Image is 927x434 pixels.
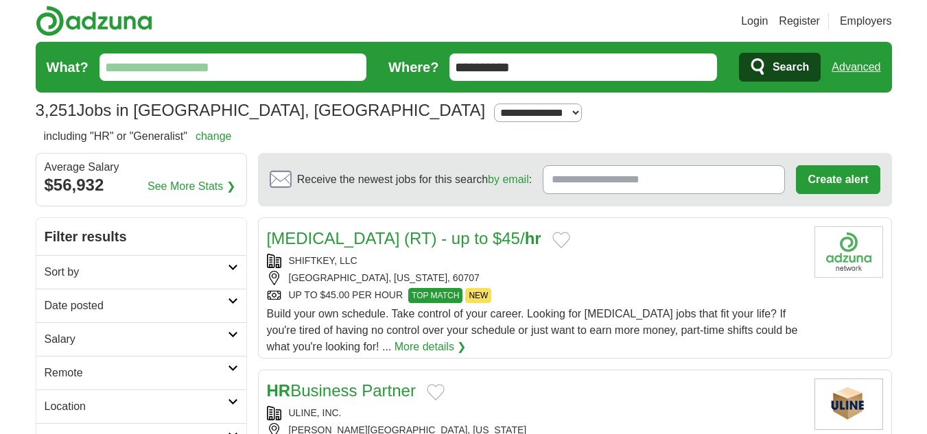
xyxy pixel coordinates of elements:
[148,178,235,195] a: See More Stats ❯
[267,271,803,285] div: [GEOGRAPHIC_DATA], [US_STATE], 60707
[488,173,529,185] a: by email
[36,101,486,119] h1: Jobs in [GEOGRAPHIC_DATA], [GEOGRAPHIC_DATA]
[796,165,880,194] button: Create alert
[525,229,541,248] strong: hr
[45,398,228,415] h2: Location
[196,130,232,142] a: change
[289,407,342,418] a: ULINE, INC.
[45,365,228,381] h2: Remote
[267,254,803,268] div: SHIFTKEY, LLC
[840,13,892,29] a: Employers
[36,322,246,356] a: Salary
[267,288,803,303] div: UP TO $45.00 PER HOUR
[45,162,238,173] div: Average Salary
[267,308,798,352] span: Build your own schedule. Take control of your career. Looking for [MEDICAL_DATA] jobs that fit yo...
[36,356,246,389] a: Remote
[388,57,438,77] label: Where?
[267,381,291,400] strong: HR
[36,218,246,255] h2: Filter results
[739,53,821,82] button: Search
[45,331,228,348] h2: Salary
[814,378,883,430] img: Uline logo
[814,226,883,278] img: Company logo
[552,232,570,248] button: Add to favorite jobs
[45,298,228,314] h2: Date posted
[427,384,445,400] button: Add to favorite jobs
[832,53,880,81] a: Advanced
[779,13,820,29] a: Register
[465,288,491,303] span: NEW
[47,57,89,77] label: What?
[741,13,768,29] a: Login
[408,288,462,303] span: TOP MATCH
[395,339,467,355] a: More details ❯
[45,173,238,197] div: $56,932
[297,171,532,188] span: Receive the newest jobs for this search :
[267,381,416,400] a: HRBusiness Partner
[44,128,232,145] h2: including "HR" or "Generalist"
[36,255,246,289] a: Sort by
[36,5,152,36] img: Adzuna logo
[267,229,541,248] a: [MEDICAL_DATA] (RT) - up to $45/hr
[45,264,228,280] h2: Sort by
[36,289,246,322] a: Date posted
[36,389,246,423] a: Location
[773,53,809,81] span: Search
[36,98,77,123] span: 3,251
